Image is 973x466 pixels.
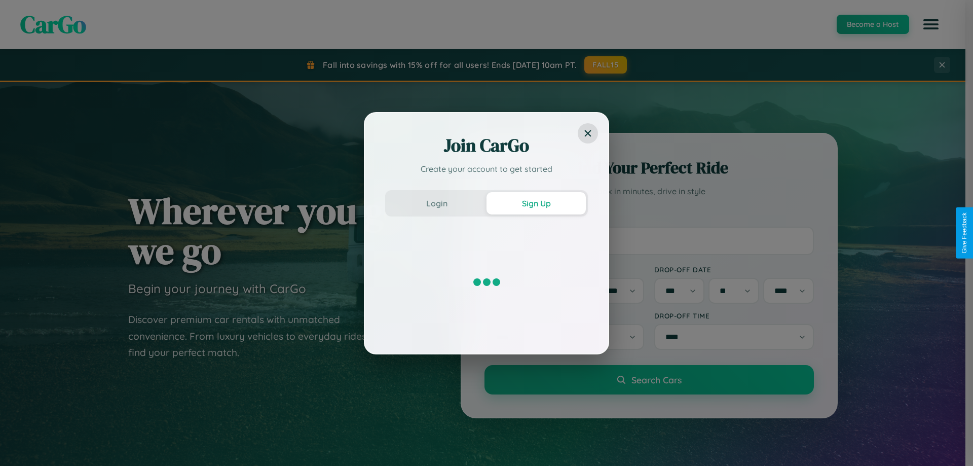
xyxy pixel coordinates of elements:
p: Create your account to get started [385,163,588,175]
iframe: Intercom live chat [10,432,34,456]
div: Give Feedback [961,212,968,254]
button: Sign Up [486,192,586,214]
h2: Join CarGo [385,133,588,158]
button: Login [387,192,486,214]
